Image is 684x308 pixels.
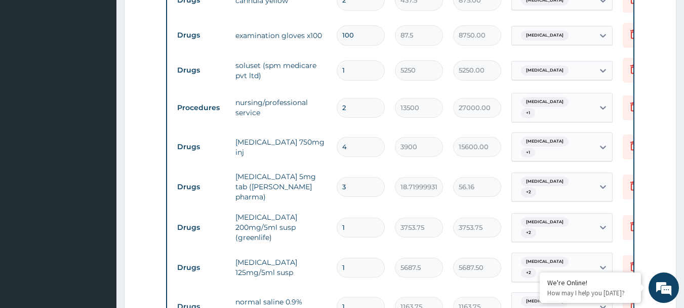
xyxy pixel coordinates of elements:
[5,202,193,238] textarea: Type your message and hit 'Enter'
[166,5,190,29] div: Minimize live chat window
[172,258,230,277] td: Drugs
[521,97,569,107] span: [MEDICAL_DATA]
[19,51,41,76] img: d_794563401_company_1708531726252_794563401
[230,166,332,207] td: [MEDICAL_DATA] 5mg tab ([PERSON_NAME] pharma)
[230,252,332,283] td: [MEDICAL_DATA] 125mg/5ml susp
[521,257,569,267] span: [MEDICAL_DATA]
[521,177,569,187] span: [MEDICAL_DATA]
[521,136,569,147] span: [MEDICAL_DATA]
[172,26,230,45] td: Drugs
[521,217,569,227] span: [MEDICAL_DATA]
[172,61,230,80] td: Drugs
[521,148,535,158] span: + 1
[521,296,569,306] span: [MEDICAL_DATA]
[521,187,536,197] span: + 2
[547,289,633,297] p: How may I help you today?
[53,57,170,70] div: Chat with us now
[230,55,332,86] td: soluset (spm medicare pvt ltd)
[521,65,569,76] span: [MEDICAL_DATA]
[521,228,536,238] span: + 2
[521,108,535,118] span: + 1
[230,207,332,248] td: [MEDICAL_DATA] 200mg/5ml susp (greenlife)
[547,278,633,287] div: We're Online!
[59,90,140,193] span: We're online!
[521,30,569,41] span: [MEDICAL_DATA]
[230,92,332,123] td: nursing/professional service
[230,132,332,162] td: [MEDICAL_DATA] 750mg inj
[172,178,230,196] td: Drugs
[172,138,230,156] td: Drugs
[172,218,230,237] td: Drugs
[172,98,230,117] td: Procedures
[521,268,536,278] span: + 2
[230,25,332,46] td: examination gloves x100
